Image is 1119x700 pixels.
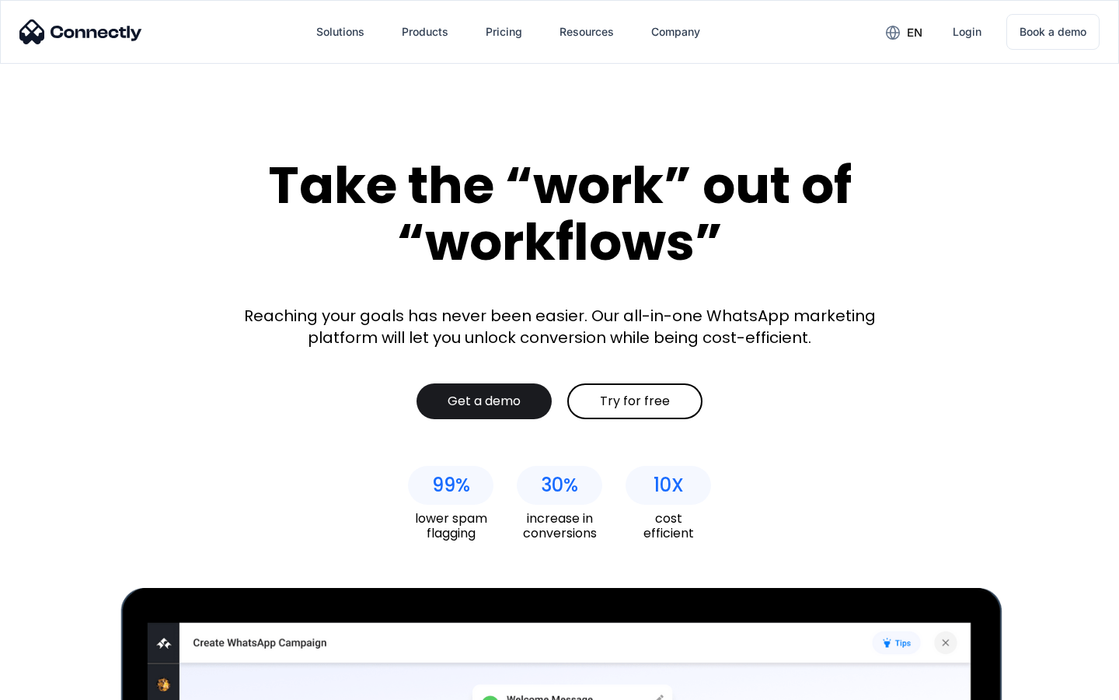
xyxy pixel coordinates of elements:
[432,474,470,496] div: 99%
[210,157,909,270] div: Take the “work” out of “workflows”
[907,22,922,44] div: en
[417,383,552,419] a: Get a demo
[486,21,522,43] div: Pricing
[953,21,981,43] div: Login
[1006,14,1100,50] a: Book a demo
[940,13,994,51] a: Login
[408,511,493,541] div: lower spam flagging
[559,21,614,43] div: Resources
[626,511,711,541] div: cost efficient
[567,383,702,419] a: Try for free
[654,474,684,496] div: 10X
[316,21,364,43] div: Solutions
[233,305,886,348] div: Reaching your goals has never been easier. Our all-in-one WhatsApp marketing platform will let yo...
[651,21,700,43] div: Company
[517,511,602,541] div: increase in conversions
[31,673,93,695] ul: Language list
[16,673,93,695] aside: Language selected: English
[600,394,670,409] div: Try for free
[448,394,521,409] div: Get a demo
[19,19,142,44] img: Connectly Logo
[402,21,448,43] div: Products
[541,474,578,496] div: 30%
[473,13,535,51] a: Pricing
